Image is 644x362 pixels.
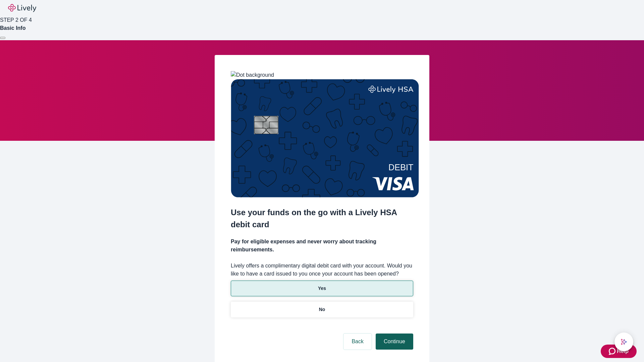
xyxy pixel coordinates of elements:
img: Lively [8,4,36,12]
svg: Zendesk support icon [609,347,617,355]
span: Help [617,347,629,355]
svg: Lively AI Assistant [621,339,627,345]
label: Lively offers a complimentary digital debit card with your account. Would you like to have a card... [231,262,413,278]
img: Debit card [231,79,419,197]
button: Zendesk support iconHelp [601,345,637,358]
h2: Use your funds on the go with a Lively HSA debit card [231,206,413,231]
button: No [231,302,413,317]
p: Yes [318,285,326,292]
button: Continue [376,334,413,350]
p: No [319,306,325,313]
button: Yes [231,281,413,296]
h4: Pay for eligible expenses and never worry about tracking reimbursements. [231,238,413,254]
img: Dot background [231,71,274,79]
button: Back [343,334,372,350]
button: chat [614,333,633,351]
